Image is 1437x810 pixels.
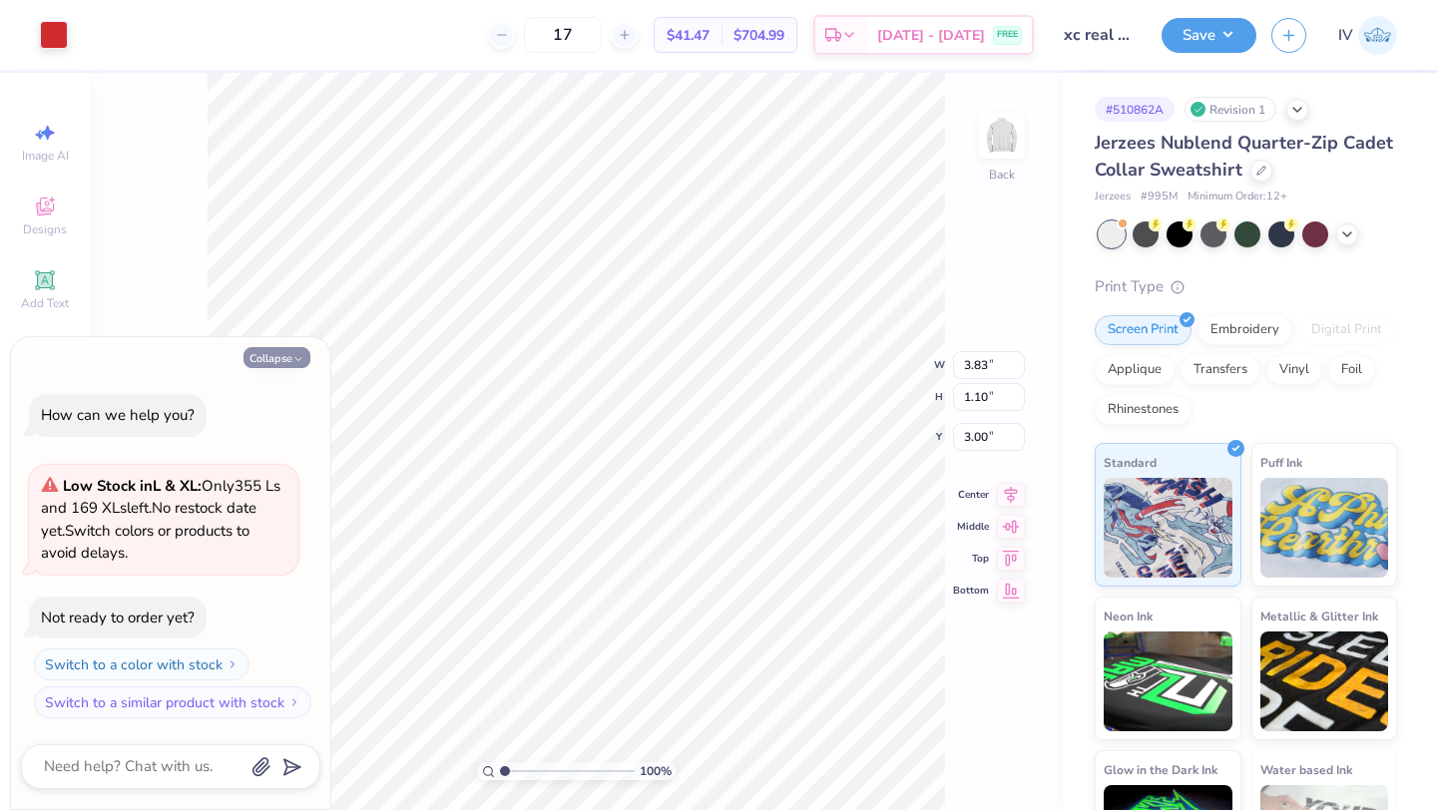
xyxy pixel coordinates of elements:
[1328,355,1375,385] div: Foil
[1185,97,1276,122] div: Revision 1
[1260,478,1389,578] img: Puff Ink
[1095,395,1192,425] div: Rhinestones
[953,552,989,566] span: Top
[41,498,256,541] span: No restock date yet.
[1104,478,1232,578] img: Standard
[41,476,280,564] span: Only 355 Ls and 169 XLs left. Switch colors or products to avoid delays.
[1181,355,1260,385] div: Transfers
[1095,97,1175,122] div: # 510862A
[1188,189,1287,205] span: Minimum Order: 12 +
[34,686,311,718] button: Switch to a similar product with stock
[63,476,202,496] strong: Low Stock in L & XL :
[1049,15,1147,55] input: Untitled Design
[1266,355,1322,385] div: Vinyl
[1104,759,1217,780] span: Glow in the Dark Ink
[227,658,239,670] img: Switch to a color with stock
[34,648,249,680] button: Switch to a color with stock
[1141,189,1178,205] span: # 995M
[997,28,1018,42] span: FREE
[23,221,67,237] span: Designs
[41,405,195,425] div: How can we help you?
[1162,18,1256,53] button: Save
[989,166,1015,184] div: Back
[640,762,672,780] span: 100 %
[1095,189,1131,205] span: Jerzees
[1338,24,1353,47] span: IV
[41,607,195,627] div: Not ready to order yet?
[877,25,985,46] span: [DATE] - [DATE]
[1104,631,1232,731] img: Neon Ink
[733,25,784,46] span: $704.99
[982,116,1022,156] img: Back
[524,17,602,53] input: – –
[1260,631,1389,731] img: Metallic & Glitter Ink
[1298,315,1395,345] div: Digital Print
[1260,759,1352,780] span: Water based Ink
[243,347,310,368] button: Collapse
[1260,452,1302,473] span: Puff Ink
[1358,16,1397,55] img: Isha Veturkar
[1338,16,1397,55] a: IV
[1095,315,1192,345] div: Screen Print
[1260,606,1378,626] span: Metallic & Glitter Ink
[288,696,300,708] img: Switch to a similar product with stock
[1095,131,1393,182] span: Jerzees Nublend Quarter-Zip Cadet Collar Sweatshirt
[21,295,69,311] span: Add Text
[1104,452,1157,473] span: Standard
[1095,275,1397,298] div: Print Type
[1197,315,1292,345] div: Embroidery
[1095,355,1175,385] div: Applique
[953,520,989,534] span: Middle
[22,148,69,164] span: Image AI
[953,488,989,502] span: Center
[953,584,989,598] span: Bottom
[1104,606,1153,626] span: Neon Ink
[667,25,710,46] span: $41.47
